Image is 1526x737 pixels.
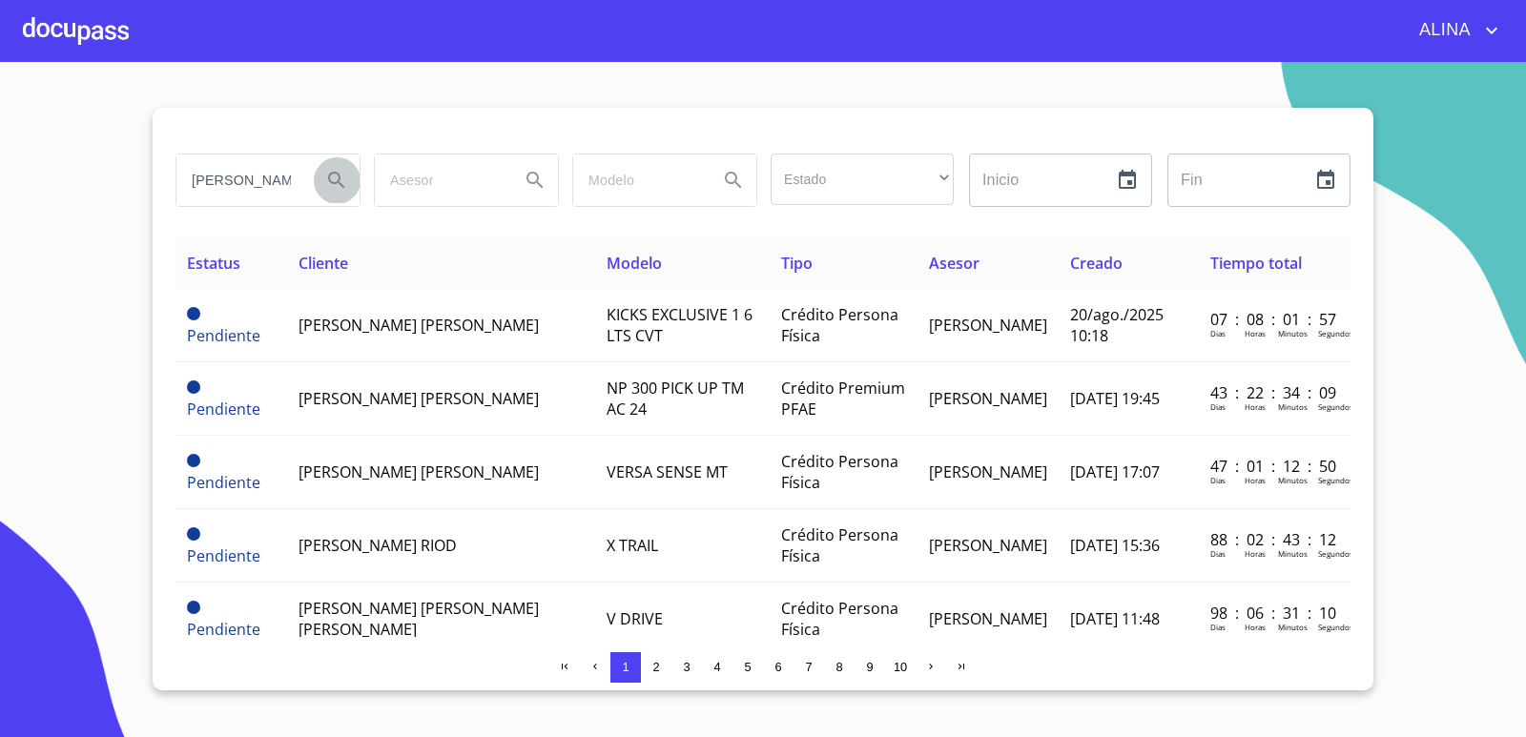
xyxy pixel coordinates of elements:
span: Pendiente [187,325,260,346]
p: Dias [1210,548,1226,559]
span: 9 [866,660,873,674]
p: Horas [1245,548,1266,559]
button: 3 [671,652,702,683]
div: ​ [771,154,954,205]
button: 7 [794,652,824,683]
input: search [176,154,306,206]
input: search [375,154,505,206]
button: Search [512,157,558,203]
span: [PERSON_NAME] [929,608,1047,629]
p: Horas [1245,475,1266,485]
span: Asesor [929,253,980,274]
button: 1 [610,652,641,683]
span: Pendiente [187,454,200,467]
span: [PERSON_NAME] [PERSON_NAME] [299,388,539,409]
span: 8 [835,660,842,674]
span: Creado [1070,253,1123,274]
p: Minutos [1278,328,1308,338]
span: Pendiente [187,619,260,640]
p: Segundos [1318,401,1353,412]
span: 10 [894,660,907,674]
p: Dias [1210,622,1226,632]
p: 07 : 08 : 01 : 57 [1210,309,1339,330]
button: 9 [855,652,885,683]
p: 98 : 06 : 31 : 10 [1210,603,1339,624]
span: Crédito Persona Física [781,524,898,566]
span: 2 [652,660,659,674]
span: Tiempo total [1210,253,1302,274]
span: [DATE] 11:48 [1070,608,1160,629]
span: Crédito Persona Física [781,598,898,640]
p: Horas [1245,328,1266,338]
span: [PERSON_NAME] [PERSON_NAME] [PERSON_NAME] [299,598,539,640]
span: V DRIVE [607,608,663,629]
span: [PERSON_NAME] [929,535,1047,556]
p: Dias [1210,475,1226,485]
p: 88 : 02 : 43 : 12 [1210,529,1339,550]
p: 47 : 01 : 12 : 50 [1210,456,1339,477]
span: 5 [744,660,751,674]
span: Crédito Persona Física [781,304,898,346]
span: Pendiente [187,307,200,320]
span: Estatus [187,253,240,274]
p: Minutos [1278,475,1308,485]
span: X TRAIL [607,535,658,556]
input: search [573,154,703,206]
span: [DATE] 15:36 [1070,535,1160,556]
p: Dias [1210,328,1226,338]
p: Segundos [1318,475,1353,485]
span: 1 [622,660,629,674]
span: VERSA SENSE MT [607,461,728,482]
span: Pendiente [187,380,200,394]
span: [DATE] 17:07 [1070,461,1160,482]
span: Tipo [781,253,813,274]
p: Horas [1245,401,1266,412]
span: Crédito Persona Física [781,451,898,493]
p: Segundos [1318,328,1353,338]
span: 3 [683,660,690,674]
span: [DATE] 19:45 [1070,388,1160,409]
span: Pendiente [187,472,260,493]
span: 4 [713,660,720,674]
span: [PERSON_NAME] [929,461,1047,482]
button: 8 [824,652,855,683]
button: 6 [763,652,794,683]
span: [PERSON_NAME] [929,388,1047,409]
button: 10 [885,652,916,683]
p: Minutos [1278,401,1308,412]
span: [PERSON_NAME] [PERSON_NAME] [299,461,539,482]
p: Minutos [1278,622,1308,632]
span: Pendiente [187,601,200,614]
span: 7 [805,660,812,674]
button: account of current user [1405,15,1503,46]
span: NP 300 PICK UP TM AC 24 [607,378,744,420]
p: Minutos [1278,548,1308,559]
span: Pendiente [187,399,260,420]
span: 6 [774,660,781,674]
span: [PERSON_NAME] [929,315,1047,336]
span: 20/ago./2025 10:18 [1070,304,1164,346]
span: Modelo [607,253,662,274]
span: Crédito Premium PFAE [781,378,905,420]
p: Dias [1210,401,1226,412]
span: ALINA [1405,15,1480,46]
span: [PERSON_NAME] RIOD [299,535,457,556]
button: Search [711,157,756,203]
p: Segundos [1318,548,1353,559]
button: 5 [732,652,763,683]
span: KICKS EXCLUSIVE 1 6 LTS CVT [607,304,753,346]
span: Pendiente [187,527,200,541]
button: Search [314,157,360,203]
span: Pendiente [187,545,260,566]
p: 43 : 22 : 34 : 09 [1210,382,1339,403]
p: Segundos [1318,622,1353,632]
span: Cliente [299,253,348,274]
span: [PERSON_NAME] [PERSON_NAME] [299,315,539,336]
button: 4 [702,652,732,683]
p: Horas [1245,622,1266,632]
button: 2 [641,652,671,683]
